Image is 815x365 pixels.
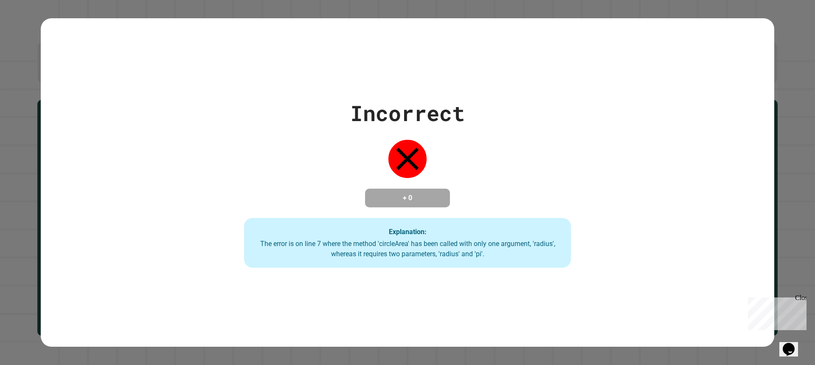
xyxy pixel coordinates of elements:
div: Chat with us now!Close [3,3,59,54]
h4: + 0 [374,193,441,203]
iframe: chat widget [779,331,807,357]
strong: Explanation: [389,227,427,235]
div: Incorrect [350,97,465,129]
iframe: chat widget [745,294,807,330]
div: The error is on line 7 where the method 'circleArea' has been called with only one argument, 'rad... [253,239,562,259]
